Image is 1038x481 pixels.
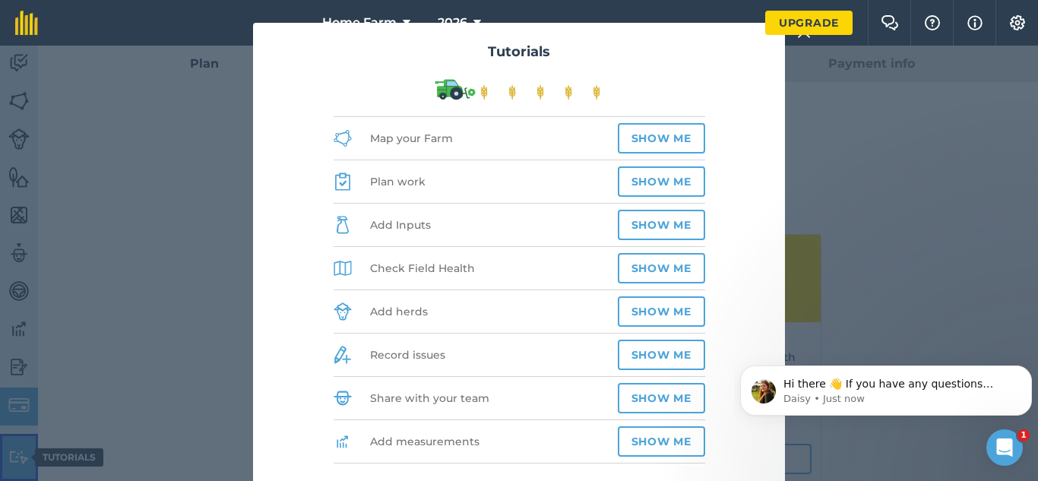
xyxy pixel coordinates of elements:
img: A question mark icon [923,15,941,30]
li: Plan work [334,160,705,204]
span: Home Farm [322,14,397,32]
button: Show me [618,383,705,413]
button: Show me [618,340,705,370]
img: fieldmargin Logo [15,11,38,35]
img: svg+xml;base64,PHN2ZyB4bWxucz0iaHR0cDovL3d3dy53My5vcmcvMjAwMC9zdmciIHdpZHRoPSIxNyIgaGVpZ2h0PSIxNy... [967,14,983,32]
a: Upgrade [765,11,853,35]
iframe: Intercom live chat [986,429,1023,466]
button: Show me [618,253,705,283]
img: Illustration of a green combine harvester harvesting wheat [434,78,604,102]
li: Check Field Health [334,247,705,290]
h2: Tutorials [271,41,767,63]
img: Two speech bubbles overlapping with the left bubble in the forefront [881,15,899,30]
li: Add herds [334,290,705,334]
button: Show me [618,426,705,457]
li: Share with your team [334,377,705,420]
li: Add measurements [334,420,705,464]
button: Show me [618,123,705,153]
button: Show me [618,166,705,197]
span: 1 [1017,429,1030,441]
li: Record issues [334,334,705,377]
button: Show me [618,296,705,327]
img: A cog icon [1008,15,1027,30]
li: Map your Farm [334,117,705,160]
button: Show me [618,210,705,240]
iframe: Intercom notifications message [734,334,1038,440]
li: Add Inputs [334,204,705,247]
span: 2026 [438,14,467,32]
